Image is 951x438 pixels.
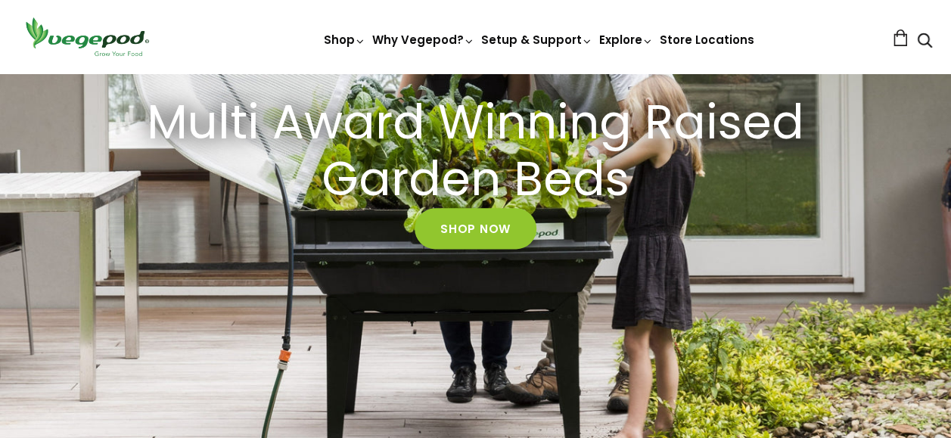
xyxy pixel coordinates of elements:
[135,95,816,208] h2: Multi Award Winning Raised Garden Beds
[19,15,155,58] img: Vegepod
[415,208,536,249] a: Shop Now
[917,34,932,50] a: Search
[599,32,654,48] a: Explore
[324,32,366,48] a: Shop
[660,32,754,48] a: Store Locations
[481,32,593,48] a: Setup & Support
[372,32,475,48] a: Why Vegepod?
[90,95,860,208] a: Multi Award Winning Raised Garden Beds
